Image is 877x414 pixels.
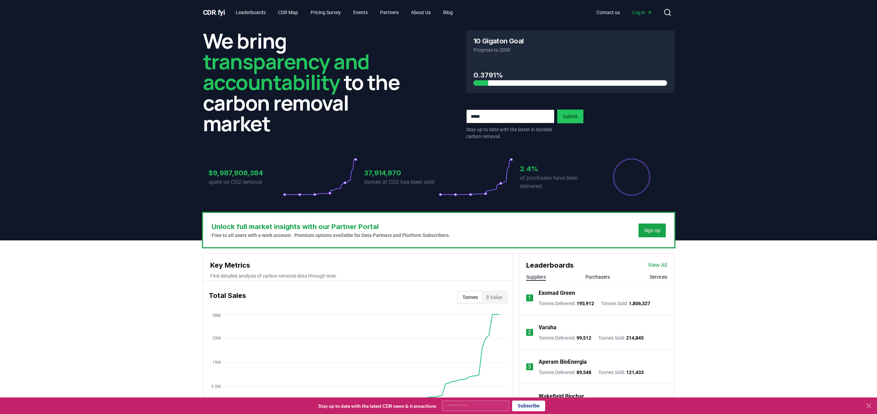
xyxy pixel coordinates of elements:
a: Sign Up [644,227,660,234]
span: 89,548 [577,370,591,375]
span: transparency and accountability [203,47,369,96]
a: Wakefield Biochar [539,392,584,401]
h3: Unlock full market insights with our Partner Portal [212,221,450,232]
a: Pricing Survey [305,6,346,19]
a: CDR.fyi [203,8,225,17]
p: Tonnes Sold : [598,369,644,376]
p: Tonnes Delivered : [539,300,594,307]
p: Tonnes Sold : [601,300,650,307]
p: Stay up to date with the latest in durable carbon removal. [466,126,554,140]
button: Suppliers [526,273,546,280]
p: of purchases have been delivered [520,174,594,190]
button: Purchasers [585,273,610,280]
button: Tonnes [458,292,482,303]
p: 1 [528,294,531,302]
a: Leaderboards [230,6,271,19]
p: tonnes of CO2 has been sold [364,178,439,186]
a: Aperam BioEnergia [539,358,587,366]
h3: 0.3791% [473,70,667,80]
div: Percentage of sales delivered [612,158,651,196]
h2: We bring to the carbon removal market [203,30,411,134]
nav: Main [591,6,658,19]
p: Progress to 2050 [473,46,667,53]
p: Find detailed analysis of carbon removal data through time. [210,272,506,279]
a: Log in [627,6,658,19]
h3: 37,914,870 [364,168,439,178]
a: Varaha [539,323,557,332]
a: View All [648,261,667,269]
p: Tonnes Delivered : [539,369,591,376]
span: 1,806,327 [629,301,650,306]
a: CDR Map [273,6,304,19]
p: 3 [528,363,531,371]
a: About Us [406,6,436,19]
button: Sign Up [639,224,666,237]
tspan: 19M [212,360,221,365]
p: 4 [528,397,531,405]
span: CDR fyi [203,8,225,17]
h3: Key Metrics [210,260,506,270]
p: spent on CO2 removal [208,178,283,186]
span: 121,433 [626,370,644,375]
p: Free to all users with a work account. Premium options available for Data Partners and Platform S... [212,232,450,239]
p: Tonnes Sold : [598,334,644,341]
p: Tonnes Delivered : [539,334,591,341]
a: Contact us [591,6,625,19]
a: Exomad Green [539,289,575,297]
span: 99,512 [577,335,591,341]
a: Partners [375,6,404,19]
a: Blog [438,6,458,19]
h3: Total Sales [209,290,246,304]
h3: 2.4% [520,164,594,174]
span: 195,912 [577,301,594,306]
tspan: 38M [212,313,221,318]
h3: 10 Gigaton Goal [473,38,524,44]
h3: Leaderboards [526,260,574,270]
span: . [216,8,218,17]
span: Log in [632,9,652,16]
button: Services [650,273,667,280]
tspan: 9.5M [211,384,221,389]
span: 214,845 [626,335,644,341]
nav: Main [230,6,458,19]
a: Events [348,6,373,19]
h3: $9,987,806,384 [208,168,283,178]
p: 2 [528,328,531,337]
button: Submit [557,110,583,123]
button: $ Value [482,292,506,303]
tspan: 29M [212,336,221,341]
